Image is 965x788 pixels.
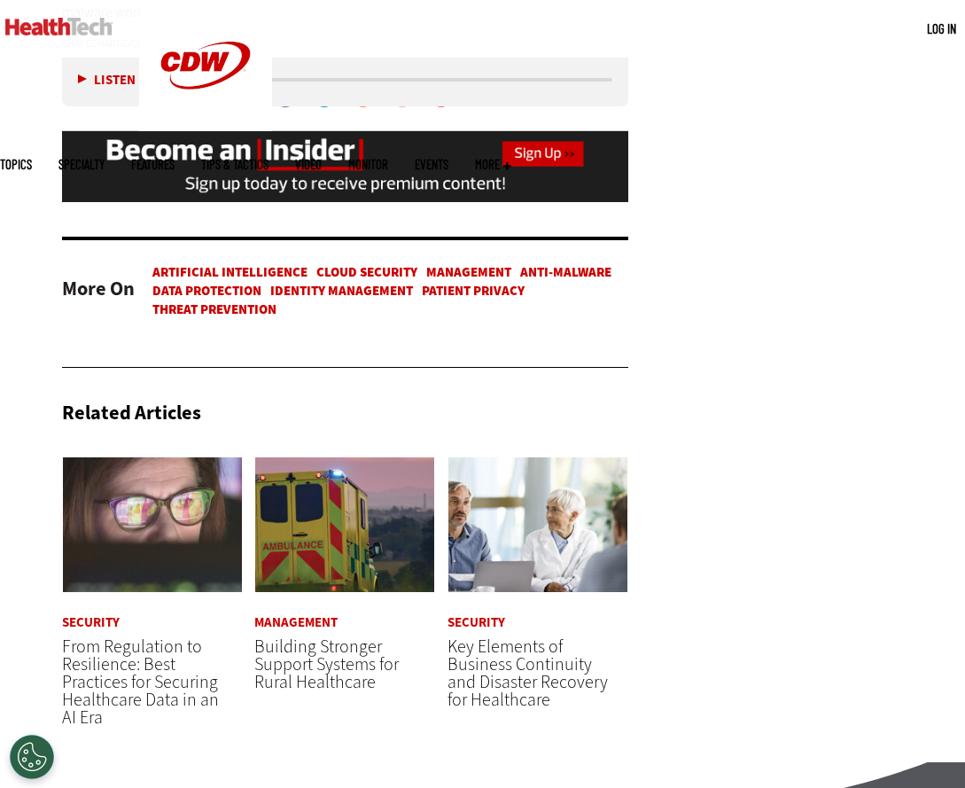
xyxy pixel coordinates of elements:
[475,158,511,171] span: More
[62,635,219,729] a: From Regulation to Resilience: Best Practices for Securing Healthcare Data in an AI Era
[131,158,175,171] a: Features
[422,282,525,300] a: Patient Privacy
[254,635,399,694] a: Building Stronger Support Systems for Rural Healthcare
[10,735,54,779] button: Open Preferences
[426,263,511,281] a: Management
[348,158,388,171] a: MonITor
[5,18,113,35] img: Home
[62,456,243,592] img: woman wearing glasses looking at healthcare data on screen
[295,158,322,171] a: Video
[415,158,448,171] a: Events
[447,635,608,712] a: Key Elements of Business Continuity and Disaster Recovery for Healthcare
[254,456,435,592] img: ambulance driving down country road at sunset
[62,403,201,423] h3: Related Articles
[58,158,105,171] span: Specialty
[10,735,54,779] div: Cookies Settings
[152,300,276,318] a: Threat Prevention
[447,456,628,592] img: incident response team discusses around a table
[201,158,268,171] a: Tips & Tactics
[254,616,338,629] a: Management
[139,117,272,136] a: CDW
[270,282,413,300] a: Identity Management
[152,282,261,300] a: Data protection
[62,616,120,629] a: Security
[316,263,417,281] a: Cloud Security
[152,263,307,281] a: Artificial Intelligence
[447,616,505,629] a: Security
[927,20,956,36] a: Log in
[520,263,611,281] a: Anti-malware
[927,20,956,38] div: User menu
